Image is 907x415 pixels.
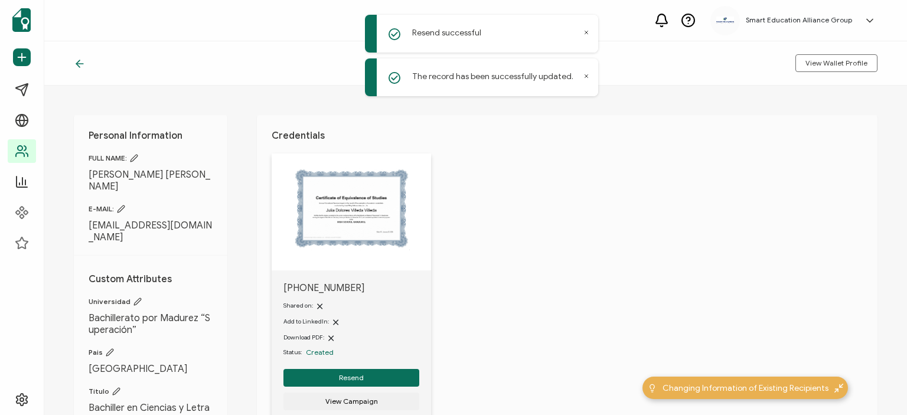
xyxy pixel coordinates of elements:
span: Changing Information of Existing Recipients [663,382,828,394]
p: The record has been successfully updated. [412,70,573,83]
button: View Campaign [283,393,419,410]
iframe: Chat Widget [710,282,907,415]
h1: Custom Attributes [89,273,213,285]
span: FULL NAME: [89,153,213,163]
span: View Wallet Profile [805,60,867,67]
span: Pais [89,348,213,357]
span: Bachillerato por Madurez “Superación” [89,312,213,336]
p: Resend successful [412,27,481,39]
button: View Wallet Profile [795,54,877,72]
span: [PERSON_NAME] [PERSON_NAME]​ [89,169,213,192]
span: Shared on: [283,302,313,309]
span: Status: [283,348,302,357]
h1: Personal Information [89,130,213,142]
span: [EMAIL_ADDRESS][DOMAIN_NAME] [89,220,213,243]
img: sertifier-logomark-colored.svg [12,8,31,32]
h5: Smart Education Alliance Group [746,16,852,24]
span: Resend [339,374,364,381]
span: Universidad [89,297,213,306]
span: [PHONE_NUMBER]​ [283,282,419,294]
span: Titulo [89,387,213,396]
span: Download PDF: [283,334,324,341]
img: 111c7b32-d500-4ce1-86d1-718dc6ccd280.jpg [716,17,734,24]
span: Created [306,348,334,357]
h1: Credentials [272,130,863,142]
button: Resend [283,369,419,387]
span: View Campaign [325,398,378,405]
span: E-MAIL: [89,204,213,214]
span: [GEOGRAPHIC_DATA] [89,363,213,375]
span: Add to LinkedIn: [283,318,329,325]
